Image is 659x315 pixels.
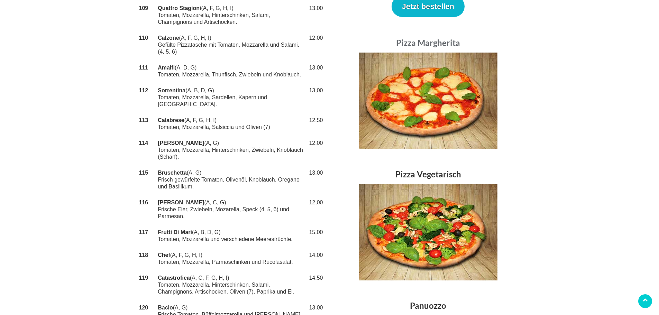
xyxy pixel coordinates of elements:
td: 14,00 [305,247,324,270]
td: 12,00 [305,30,324,60]
strong: Quattro Stagioni [158,5,201,11]
strong: 118 [139,252,148,258]
strong: 109 [139,5,148,11]
td: (A, F, G, H, I) Gefülte Pizzatasche mit Tomaten, Mozzarella und Salami. (4, 5, 6) [156,30,305,60]
strong: [PERSON_NAME] [158,200,204,205]
td: 12,00 [305,135,324,165]
td: 12,00 [305,195,324,224]
td: (A, B, D, G) Tomaten, Mozzarella und verschiedene Meeresfrüchte. [156,224,305,247]
td: (A, B, D, G) Tomaten, Mozzarella, Sardellen, Kapern und [GEOGRAPHIC_DATA]. [156,83,305,112]
td: (A, F, G, H, I) Tomaten, Mozzarella, Hinterschinken, Salami, Champignons und Artischocken. [156,0,305,30]
strong: Bacio [158,305,173,311]
strong: 117 [139,229,148,235]
h3: Pizza Vegetarisch [335,166,522,184]
strong: Calzone [158,35,179,41]
img: Speisekarte - Pizza Vegetarisch [359,184,497,280]
td: (A, C, G) Frische Eier, Zwiebeln, Mozarella, Speck (4, 5, 6) und Parmesan. [156,195,305,224]
strong: Sorrentina [158,87,185,93]
td: (A, F, G, H, I) Tomaten, Mozzarella, Parmaschinken und Rucolasalat. [156,247,305,270]
td: (A, F, G, H, I) Tomaten, Mozzarella, Salsiccia und Oliven (7) [156,112,305,135]
td: 12,50 [305,112,324,135]
td: 15,00 [305,224,324,247]
strong: 120 [139,305,148,311]
strong: Calabrese [158,117,184,123]
strong: 119 [139,275,148,281]
img: Speisekarte - Pizza Margherita [359,53,497,149]
strong: Catastrofica [158,275,190,281]
td: 13,00 [305,60,324,83]
strong: 111 [139,65,148,71]
strong: 115 [139,170,148,176]
strong: Frutti Di Mari [158,229,192,235]
strong: 114 [139,140,148,146]
td: (A, G) Tomaten, Mozzarella, Hinterschinken, Zwiebeln, Knoblauch (Scharf). [156,135,305,165]
a: Pizza Margherita [396,38,460,48]
strong: 110 [139,35,148,41]
strong: Amalfi [158,65,175,71]
td: 13,00 [305,83,324,112]
strong: 113 [139,117,148,123]
td: 14,50 [305,270,324,300]
td: 13,00 [305,0,324,30]
strong: 112 [139,87,148,93]
td: 13,00 [305,165,324,195]
td: (A, G) Frisch gewürfelte Tomaten, Olivenöl, Knoblauch, Oregano und Basilikum. [156,165,305,195]
td: (A, C, F, G, H, I) Tomaten, Mozzarella, Hinterschinken, Salami, Champignons, Artischocken, Oliven... [156,270,305,300]
td: (A, D, G) Tomaten, Mozzarella, Thunfisch, Zwiebeln und Knoblauch. [156,60,305,83]
strong: Chef [158,252,170,258]
strong: [PERSON_NAME] [158,140,204,146]
strong: 116 [139,200,148,205]
strong: Bruschetta [158,170,187,176]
